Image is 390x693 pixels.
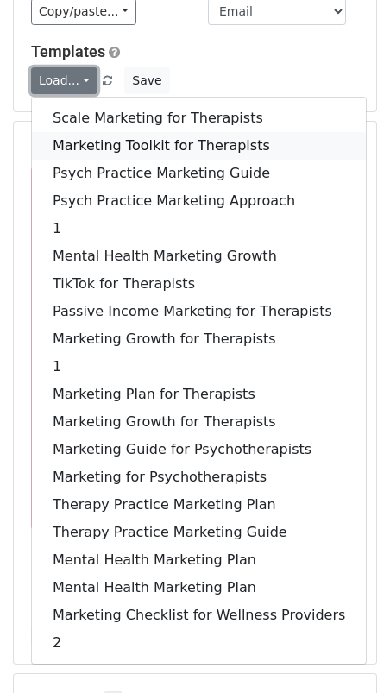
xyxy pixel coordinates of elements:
[31,42,105,60] a: Templates
[32,215,366,243] a: 1
[32,574,366,602] a: Mental Health Marketing Plan
[32,381,366,408] a: Marketing Plan for Therapists
[32,408,366,436] a: Marketing Growth for Therapists
[32,546,366,574] a: Mental Health Marketing Plan
[32,602,366,629] a: Marketing Checklist for Wellness Providers
[32,463,366,491] a: Marketing for Psychotherapists
[32,436,366,463] a: Marketing Guide for Psychotherapists
[32,629,366,657] a: 2
[32,104,366,132] a: Scale Marketing for Therapists
[32,187,366,215] a: Psych Practice Marketing Approach
[32,270,366,298] a: TikTok for Therapists
[32,491,366,519] a: Therapy Practice Marketing Plan
[304,610,390,693] iframe: Chat Widget
[32,353,366,381] a: 1
[32,325,366,353] a: Marketing Growth for Therapists
[32,519,366,546] a: Therapy Practice Marketing Guide
[32,243,366,270] a: Mental Health Marketing Growth
[124,67,169,94] button: Save
[32,160,366,187] a: Psych Practice Marketing Guide
[32,298,366,325] a: Passive Income Marketing for Therapists
[31,67,97,94] a: Load...
[32,132,366,160] a: Marketing Toolkit for Therapists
